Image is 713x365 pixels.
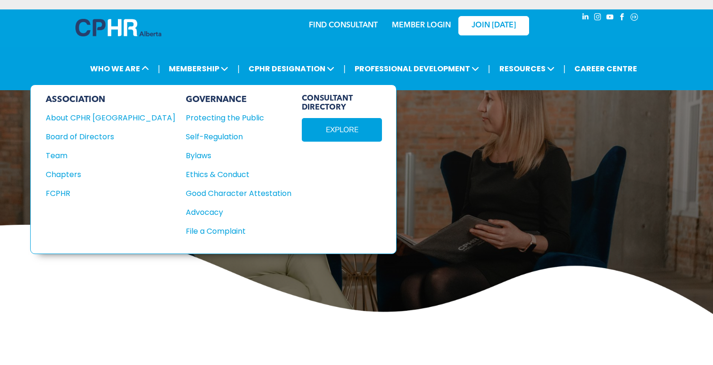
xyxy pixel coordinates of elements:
[458,16,529,35] a: JOIN [DATE]
[186,150,291,161] a: Bylaws
[46,131,175,143] a: Board of Directors
[158,59,160,78] li: |
[497,60,557,77] span: RESOURCES
[580,12,590,25] a: linkedin
[186,150,281,161] div: Bylaws
[186,112,281,124] div: Protecting the Public
[46,187,163,199] div: FCPHR
[309,22,378,29] a: FIND CONSULTANT
[46,150,163,161] div: Team
[166,60,231,77] span: MEMBERSHIP
[186,225,291,237] a: File a Complaint
[186,131,281,143] div: Self-Regulation
[629,12,639,25] a: Social network
[392,22,451,29] a: MEMBER LOGIN
[186,169,291,180] a: Ethics & Conduct
[186,187,281,199] div: Good Character Attestation
[186,94,291,105] div: GOVERNANCE
[246,60,337,77] span: CPHR DESIGNATION
[572,60,640,77] a: CAREER CENTRE
[488,59,490,78] li: |
[472,21,516,30] span: JOIN [DATE]
[46,112,163,124] div: About CPHR [GEOGRAPHIC_DATA]
[186,131,291,143] a: Self-Regulation
[605,12,615,25] a: youtube
[617,12,627,25] a: facebook
[46,112,175,124] a: About CPHR [GEOGRAPHIC_DATA]
[237,59,240,78] li: |
[343,59,346,78] li: |
[302,118,382,142] a: EXPLORE
[46,169,163,180] div: Chapters
[75,19,161,36] img: A blue and white logo for cp alberta
[186,187,291,199] a: Good Character Attestation
[186,206,291,218] a: Advocacy
[46,169,175,180] a: Chapters
[186,225,281,237] div: File a Complaint
[87,60,152,77] span: WHO WE ARE
[186,169,281,180] div: Ethics & Conduct
[564,59,566,78] li: |
[352,60,482,77] span: PROFESSIONAL DEVELOPMENT
[302,94,382,112] span: CONSULTANT DIRECTORY
[46,187,175,199] a: FCPHR
[186,112,291,124] a: Protecting the Public
[46,94,175,105] div: ASSOCIATION
[46,131,163,143] div: Board of Directors
[46,150,175,161] a: Team
[186,206,281,218] div: Advocacy
[592,12,603,25] a: instagram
